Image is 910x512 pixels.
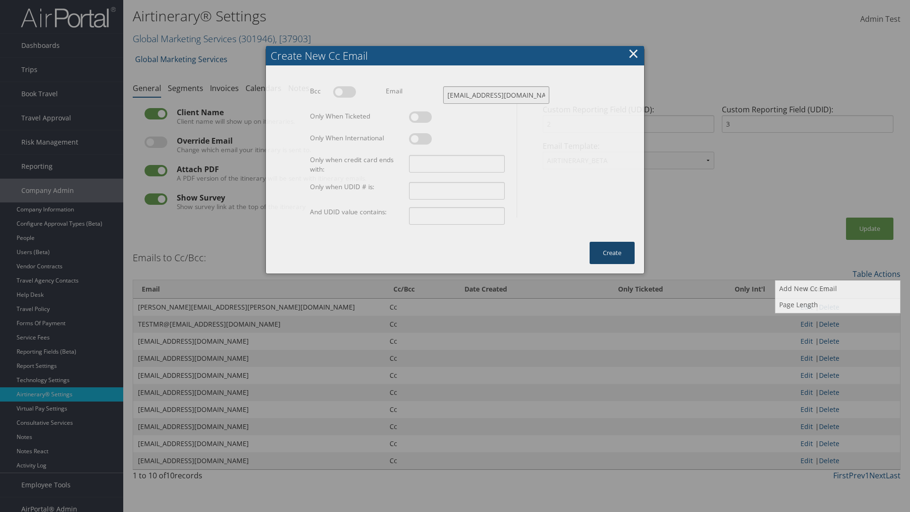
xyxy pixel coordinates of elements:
button: × [628,44,639,63]
div: Create New Cc Email [271,48,644,63]
label: Only When Ticketed [306,111,405,121]
button: Create [590,242,635,264]
a: Add New Cc Email [775,281,900,297]
label: Bcc [306,86,329,96]
label: And UDID value contains: [306,207,405,217]
a: Page Length [775,297,900,313]
label: Only When International [306,133,405,143]
label: Email [382,86,439,96]
label: Only when credit card ends with: [306,155,405,174]
label: Only when UDID # is: [306,182,405,192]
